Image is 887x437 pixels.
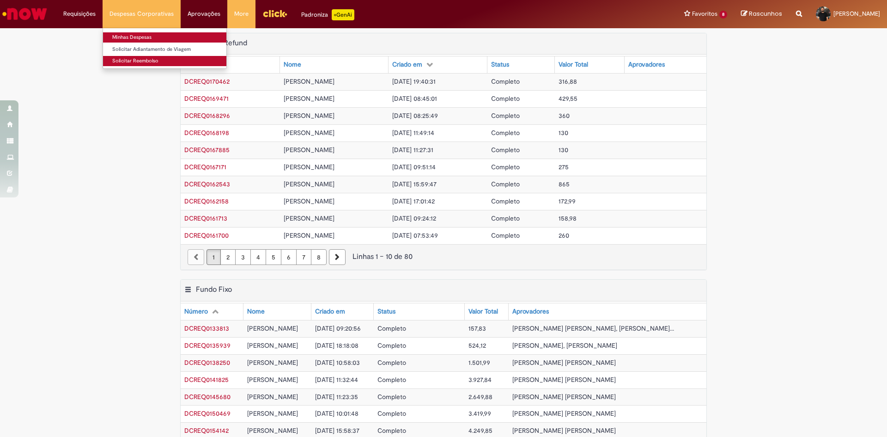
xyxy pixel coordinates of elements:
span: [PERSON_NAME] [PERSON_NAME], [PERSON_NAME]... [512,324,674,332]
span: Completo [491,146,520,154]
div: Status [377,307,395,316]
span: Rascunhos [749,9,782,18]
span: Completo [491,180,520,188]
span: Completo [377,341,406,350]
span: [PERSON_NAME] [PERSON_NAME] [512,375,616,384]
span: [DATE] 11:27:31 [392,146,433,154]
span: Completo [377,358,406,367]
div: Valor Total [468,307,498,316]
img: ServiceNow [1,5,49,23]
a: Abrir Registro: DCREQ0133813 [184,324,229,332]
span: Completo [377,375,406,384]
span: 360 [559,111,570,120]
span: [PERSON_NAME] [PERSON_NAME] [512,358,616,367]
span: 524,12 [468,341,486,350]
span: DCREQ0135939 [184,341,231,350]
span: [PERSON_NAME] [284,111,334,120]
span: 275 [559,163,569,171]
div: Número [184,307,208,316]
span: DCREQ0162158 [184,197,229,205]
span: 130 [559,129,568,137]
button: Fundo Fixo Menu de contexto [184,285,192,297]
span: [PERSON_NAME] [PERSON_NAME] [512,393,616,401]
span: DCREQ0168198 [184,129,229,137]
span: 1.501,99 [468,358,490,367]
span: Aprovações [188,9,220,18]
div: Status [491,60,509,69]
span: Completo [377,426,406,435]
a: Abrir Registro: DCREQ0170462 [184,77,230,86]
span: [DATE] 08:45:01 [392,94,437,103]
a: Rascunhos [741,10,782,18]
span: [DATE] 15:58:37 [315,426,359,435]
span: [DATE] 09:51:14 [392,163,436,171]
a: Abrir Registro: DCREQ0154142 [184,426,229,435]
a: Abrir Registro: DCREQ0167885 [184,146,230,154]
a: Abrir Registro: DCREQ0167171 [184,163,226,171]
span: [PERSON_NAME] [284,163,334,171]
span: 260 [559,231,569,240]
div: Linhas 1 − 10 de 80 [188,252,699,262]
span: Completo [491,163,520,171]
span: More [234,9,249,18]
span: Despesas Corporativas [109,9,174,18]
a: Abrir Registro: DCREQ0141825 [184,375,229,384]
ul: Despesas Corporativas [103,28,227,69]
span: [DATE] 10:58:03 [315,358,360,367]
span: DCREQ0154142 [184,426,229,435]
span: [DATE] 11:23:35 [315,393,358,401]
span: Completo [491,197,520,205]
span: 2.649,88 [468,393,492,401]
span: [PERSON_NAME] [PERSON_NAME] [512,409,616,418]
a: Abrir Registro: DCREQ0168198 [184,129,229,137]
span: Completo [491,77,520,86]
div: Padroniza [301,9,354,20]
span: [PERSON_NAME] [284,77,334,86]
a: Abrir Registro: DCREQ0169471 [184,94,229,103]
span: 157,83 [468,324,486,332]
span: Completo [377,393,406,401]
span: [PERSON_NAME] [247,393,298,401]
a: Minhas Despesas [103,32,226,43]
span: 172,99 [559,197,576,205]
span: 130 [559,146,568,154]
span: 4.249,85 [468,426,492,435]
a: Página 2 [220,249,236,265]
div: Nome [284,60,301,69]
div: Aprovadores [512,307,549,316]
img: click_logo_yellow_360x200.png [262,6,287,20]
a: Abrir Registro: DCREQ0162543 [184,180,230,188]
span: 3.419,99 [468,409,491,418]
span: [PERSON_NAME] [247,409,298,418]
span: [DATE] 09:24:12 [392,214,436,222]
span: [PERSON_NAME], [PERSON_NAME] [512,341,617,350]
span: Completo [491,129,520,137]
span: DCREQ0161700 [184,231,229,240]
span: [PERSON_NAME] [247,426,298,435]
a: Página 8 [311,249,327,265]
span: [PERSON_NAME] [PERSON_NAME] [512,426,616,435]
span: DCREQ0161713 [184,214,227,222]
span: [DATE] 09:20:56 [315,324,361,332]
div: Aprovadores [628,60,665,69]
span: [DATE] 11:32:44 [315,375,358,384]
span: DCREQ0167171 [184,163,226,171]
span: [PERSON_NAME] [247,375,298,384]
span: [DATE] 07:53:49 [392,231,438,240]
span: DCREQ0162543 [184,180,230,188]
div: Valor Total [559,60,588,69]
span: DCREQ0138250 [184,358,230,367]
a: Página 3 [235,249,251,265]
span: [DATE] 17:01:42 [392,197,435,205]
a: Abrir Registro: DCREQ0168296 [184,111,230,120]
span: [PERSON_NAME] [284,197,334,205]
a: Página 1 [207,249,221,265]
span: DCREQ0150469 [184,409,231,418]
span: 3.927,84 [468,375,492,384]
a: Abrir Registro: DCREQ0162158 [184,197,229,205]
span: [DATE] 19:40:31 [392,77,436,86]
span: 158,98 [559,214,577,222]
span: DCREQ0169471 [184,94,229,103]
a: Abrir Registro: DCREQ0145680 [184,393,231,401]
a: Solicitar Reembolso [103,56,226,66]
